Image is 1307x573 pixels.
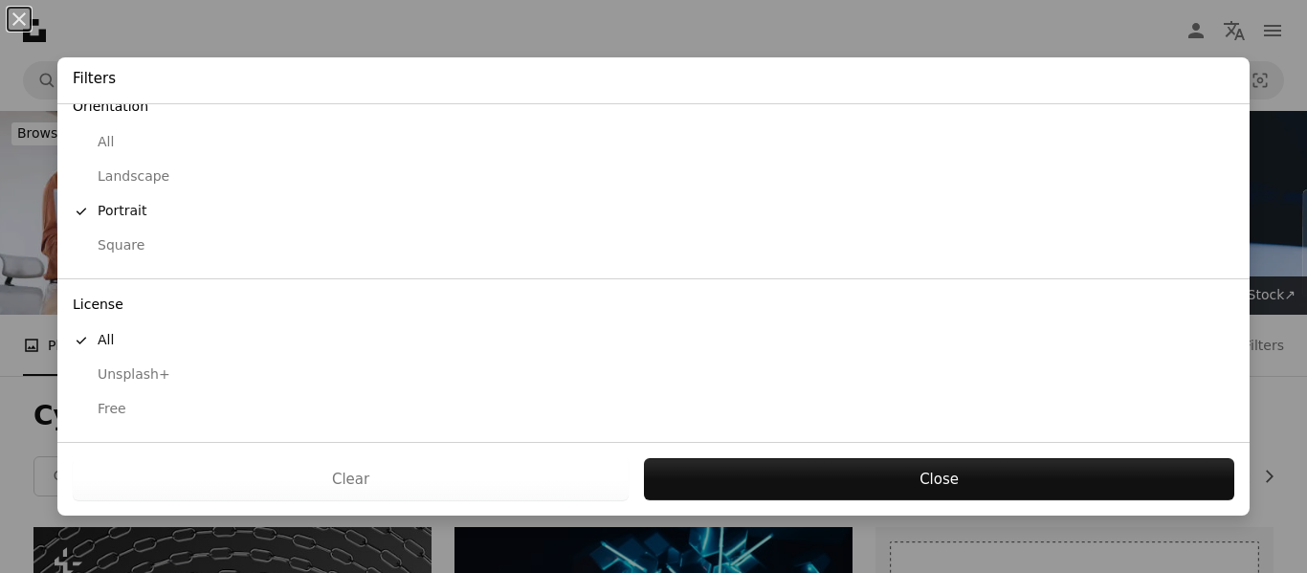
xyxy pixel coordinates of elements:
div: Portrait [73,202,1234,221]
div: License [57,287,1250,323]
button: Close [644,458,1234,500]
button: All [57,125,1250,160]
button: Square [57,229,1250,263]
button: All [57,323,1250,358]
button: Portrait [57,194,1250,229]
div: Free [73,400,1234,419]
button: Clear [73,458,629,500]
div: All [73,133,1234,152]
button: Unsplash+ [57,358,1250,392]
button: Free [57,392,1250,427]
button: Landscape [57,160,1250,194]
div: Unsplash+ [73,365,1234,385]
div: Square [73,236,1234,255]
h4: Filters [73,69,116,89]
div: All [73,331,1234,350]
div: Landscape [73,167,1234,187]
div: Orientation [57,89,1250,125]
